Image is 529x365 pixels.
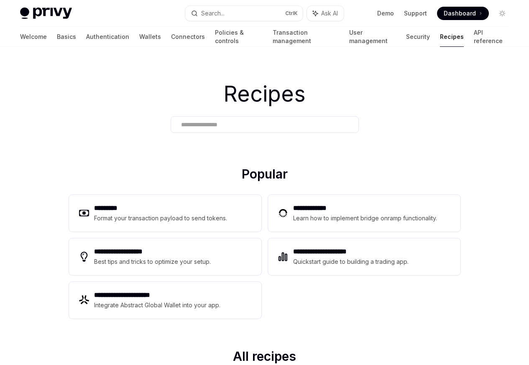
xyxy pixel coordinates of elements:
h2: Popular [69,166,460,185]
img: light logo [20,8,72,19]
a: Wallets [139,27,161,47]
span: Ctrl K [285,10,298,17]
a: **** ****Format your transaction payload to send tokens. [69,195,261,232]
a: Policies & controls [215,27,263,47]
a: Recipes [440,27,464,47]
button: Toggle dark mode [496,7,509,20]
div: Quickstart guide to building a trading app. [293,257,409,267]
a: API reference [474,27,509,47]
a: **** **** ***Learn how to implement bridge onramp functionality. [268,195,460,232]
button: Ask AI [307,6,344,21]
a: Support [404,9,427,18]
div: Best tips and tricks to optimize your setup. [94,257,211,267]
div: Format your transaction payload to send tokens. [94,213,227,223]
a: Connectors [171,27,205,47]
span: Dashboard [444,9,476,18]
a: Dashboard [437,7,489,20]
a: Authentication [86,27,129,47]
div: Search... [201,8,225,18]
button: Search...CtrlK [185,6,303,21]
a: Transaction management [273,27,339,47]
span: Ask AI [321,9,338,18]
div: Learn how to implement bridge onramp functionality. [293,213,437,223]
a: User management [349,27,396,47]
a: Demo [377,9,394,18]
a: Security [406,27,430,47]
a: Welcome [20,27,47,47]
a: Basics [57,27,76,47]
div: Integrate Abstract Global Wallet into your app. [94,300,220,310]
